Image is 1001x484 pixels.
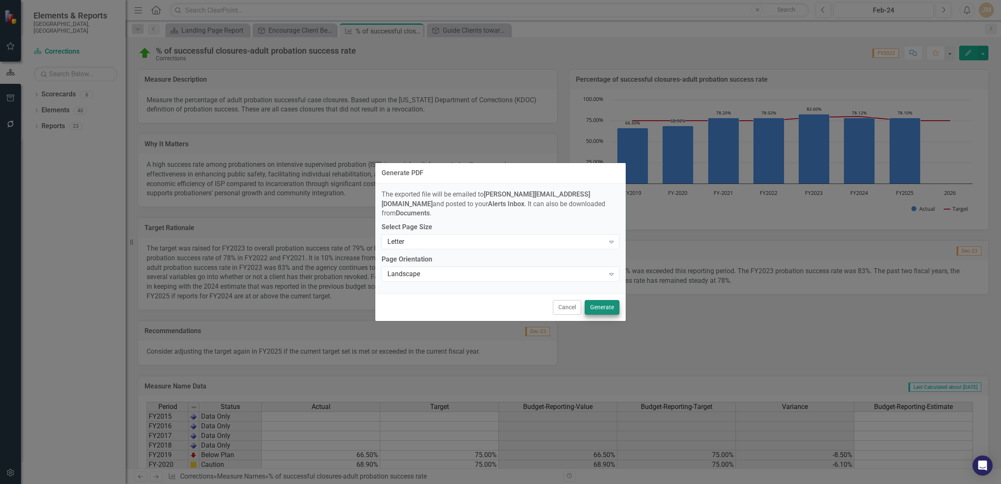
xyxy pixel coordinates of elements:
[382,190,605,217] span: The exported file will be emailed to and posted to your . It can also be downloaded from .
[488,200,524,208] strong: Alerts Inbox
[387,237,605,247] div: Letter
[396,209,430,217] strong: Documents
[382,223,619,232] label: Select Page Size
[387,269,605,279] div: Landscape
[973,456,993,476] div: Open Intercom Messenger
[382,255,619,264] label: Page Orientation
[382,190,590,208] strong: [PERSON_NAME][EMAIL_ADDRESS][DOMAIN_NAME]
[382,169,423,177] div: Generate PDF
[585,300,619,315] button: Generate
[553,300,581,315] button: Cancel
